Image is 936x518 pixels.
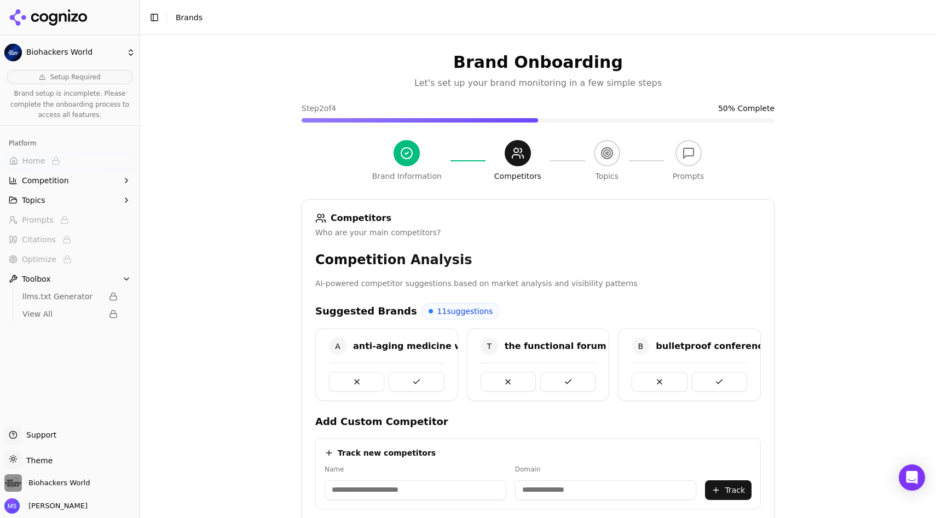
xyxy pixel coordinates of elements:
span: View All [22,309,102,319]
p: AI-powered competitor suggestions based on market analysis and visibility patterns [315,277,761,290]
span: Biohackers World [28,478,90,488]
div: Topics [596,171,619,182]
button: Topics [4,191,135,209]
p: Brand setup is incomplete. Please complete the onboarding process to access all features. [7,89,133,121]
button: Open user button [4,498,88,514]
h3: Competition Analysis [315,251,761,269]
span: B [632,337,649,355]
span: Biohackers World [26,48,122,57]
h4: Track new competitors [338,447,436,458]
label: Name [325,465,506,474]
span: Brands [176,13,203,22]
span: Home [22,155,45,166]
button: Track [705,480,752,500]
div: anti-aging medicine world congress (amwc) [353,340,569,353]
div: Prompts [673,171,704,182]
span: Topics [22,195,45,206]
span: T [481,337,498,355]
button: Toolbox [4,270,135,288]
h4: Add Custom Competitor [315,414,761,429]
div: Platform [4,135,135,152]
span: Toolbox [22,273,51,284]
img: Mick Safron [4,498,20,514]
div: the functional forum [505,340,606,353]
span: [PERSON_NAME] [24,501,88,511]
span: llms.txt Generator [22,291,102,302]
div: Open Intercom Messenger [899,464,925,491]
label: Domain [515,465,697,474]
button: Open organization switcher [4,474,90,492]
span: Step 2 of 4 [302,103,336,114]
span: Optimize [22,254,56,265]
span: Theme [22,456,53,465]
div: Competitors [315,213,761,224]
span: Support [22,429,56,440]
span: A [329,337,346,355]
span: Citations [22,234,56,245]
button: Competition [4,172,135,189]
div: Who are your main competitors? [315,227,761,238]
div: bulletproof conference [656,340,769,353]
div: Brand Information [372,171,442,182]
span: Competition [22,175,69,186]
span: Prompts [22,214,54,225]
img: Biohackers World [4,44,22,61]
span: Setup Required [50,73,100,82]
div: Competitors [494,171,541,182]
p: Let's set up your brand monitoring in a few simple steps [302,77,775,90]
nav: breadcrumb [176,12,203,23]
h4: Suggested Brands [315,304,417,319]
span: 11 suggestions [437,306,493,317]
h1: Brand Onboarding [302,53,775,72]
span: 50 % Complete [718,103,775,114]
img: Biohackers World [4,474,22,492]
